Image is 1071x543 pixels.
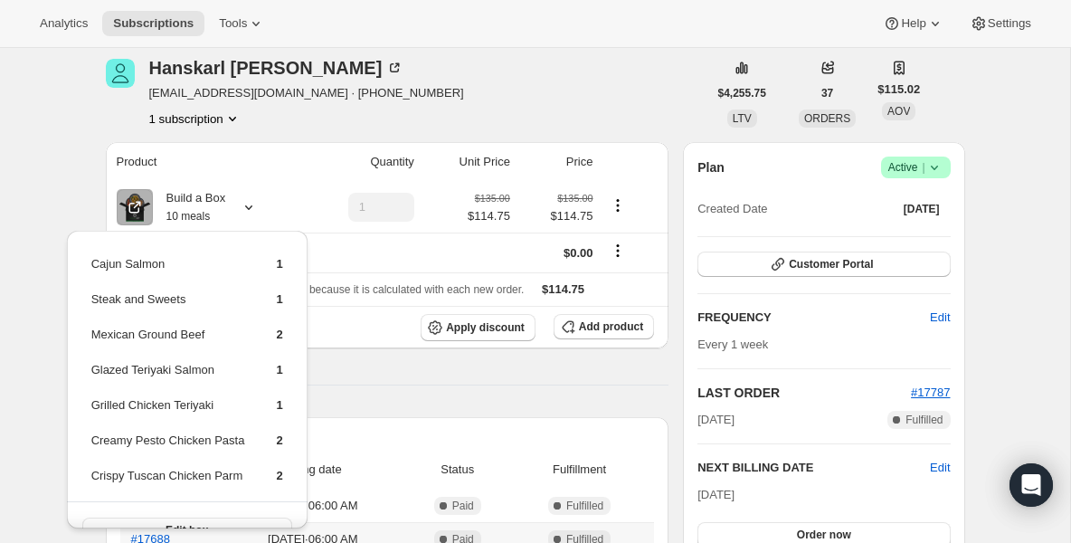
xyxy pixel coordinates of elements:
span: Apply discount [446,320,525,335]
span: 2 [276,469,282,482]
th: Quantity [300,142,420,182]
span: Tools [219,16,247,31]
span: 2 [276,433,282,447]
button: Subscriptions [102,11,204,36]
button: Shipping actions [603,241,632,261]
td: Glazed Teriyaki Salmon [90,360,246,394]
span: | [922,160,924,175]
button: Edit [919,303,961,332]
span: LTV [733,112,752,125]
small: 10 meals [166,210,211,223]
span: [DATE] [697,488,735,501]
td: Mexican Ground Beef [90,325,246,358]
span: [DATE] [697,411,735,429]
span: Fulfillment [516,461,643,479]
button: Add product [554,314,654,339]
span: Add product [579,319,643,334]
span: ORDERS [804,112,850,125]
td: Steak and Sweets [90,290,246,323]
span: Settings [988,16,1031,31]
span: 1 [276,257,282,271]
span: $115.02 [877,81,920,99]
button: $4,255.75 [707,81,777,106]
button: Product actions [149,110,242,128]
button: Customer Portal [697,252,950,277]
span: Every 1 week [697,338,768,351]
span: Created Date [697,200,767,218]
span: $114.75 [542,282,584,296]
span: Fulfilled [905,413,943,427]
span: 1 [276,363,282,376]
button: Analytics [29,11,99,36]
span: Hanskarl Leiva [106,59,135,88]
span: Edit [930,309,950,327]
img: product img [117,189,153,225]
span: Edit box [166,523,208,538]
span: Status [410,461,505,479]
span: Help [901,16,925,31]
button: Settings [959,11,1042,36]
th: Price [516,142,599,182]
span: Customer Portal [789,257,873,271]
span: [DATE] [904,202,940,216]
h2: Payment attempts [120,432,655,450]
span: Active [888,158,943,176]
td: Crispy Tuscan Chicken Parm [90,466,246,500]
div: Build a Box [153,189,226,225]
button: #17787 [911,384,950,402]
h2: NEXT BILLING DATE [697,459,930,477]
button: [DATE] [893,196,951,222]
button: Help [872,11,954,36]
button: Edit [930,459,950,477]
span: Fulfilled [566,499,603,513]
th: Product [106,142,300,182]
button: Tools [208,11,276,36]
span: Subscriptions [113,16,194,31]
td: Creamy Pesto Chicken Pasta [90,431,246,464]
span: 1 [276,292,282,306]
td: Grilled Chicken Teriyaki [90,395,246,429]
span: AOV [887,105,910,118]
span: Paid [452,499,474,513]
span: Sales tax (if applicable) is not displayed because it is calculated with each new order. [117,283,525,296]
div: Hanskarl [PERSON_NAME] [149,59,404,77]
span: $114.75 [521,207,593,225]
button: Apply discount [421,314,535,341]
h2: Plan [697,158,725,176]
span: 37 [821,86,833,100]
h2: LAST ORDER [697,384,911,402]
th: Unit Price [420,142,516,182]
span: $0.00 [564,246,593,260]
div: Open Intercom Messenger [1009,463,1053,507]
a: #17787 [911,386,950,399]
span: [EMAIL_ADDRESS][DOMAIN_NAME] · [PHONE_NUMBER] [149,84,464,102]
span: 1 [276,398,282,412]
span: Analytics [40,16,88,31]
small: $135.00 [475,193,510,204]
span: Order now [797,528,851,542]
span: $114.75 [468,207,510,225]
button: Product actions [603,195,632,215]
td: Cajun Salmon [90,254,246,288]
h2: FREQUENCY [697,309,930,327]
button: Edit box [82,518,292,543]
span: $4,255.75 [718,86,766,100]
button: 37 [810,81,844,106]
small: $135.00 [557,193,592,204]
span: 2 [276,328,282,341]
